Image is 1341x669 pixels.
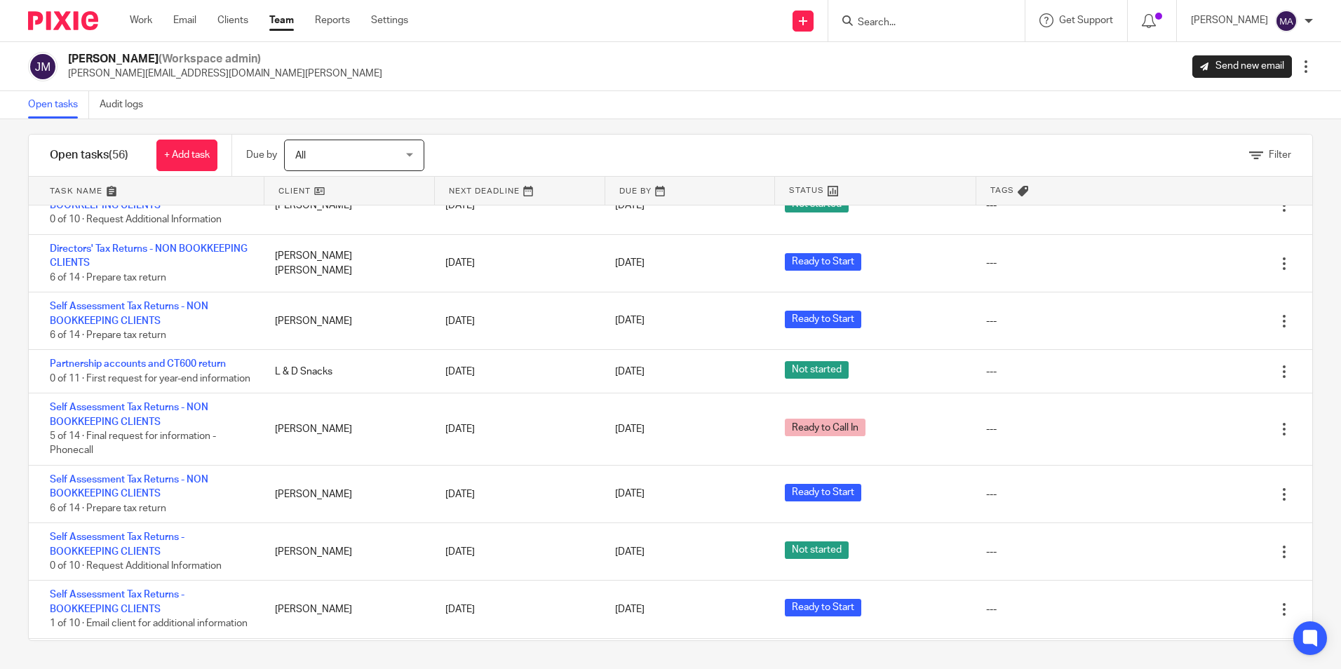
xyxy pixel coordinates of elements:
span: (56) [109,149,128,161]
a: Email [173,13,196,27]
div: [PERSON_NAME] [261,191,431,219]
span: Ready to Start [785,484,861,501]
a: Self Assessment Tax Returns - NON BOOKKEEPING CLIENTS [50,302,208,325]
h1: Open tasks [50,148,128,163]
div: [PERSON_NAME] [261,480,431,508]
a: Audit logs [100,91,154,119]
div: --- [986,314,997,328]
span: Status [789,184,824,196]
div: [DATE] [431,307,601,335]
div: --- [986,545,997,559]
span: 1 of 10 · Email client for additional information [50,619,248,628]
span: Not started [785,361,849,379]
a: Open tasks [28,91,89,119]
span: Ready to Call In [785,419,865,436]
span: Not started [785,541,849,559]
a: Self Assessment Tax Returns - NON BOOKKEEPING CLIENTS [50,403,208,426]
div: [PERSON_NAME] [261,538,431,566]
div: [PERSON_NAME] [261,595,431,623]
div: [PERSON_NAME] [261,307,431,335]
span: Ready to Start [785,599,861,616]
span: 6 of 14 · Prepare tax return [50,273,166,283]
div: [PERSON_NAME] [261,415,431,443]
div: [DATE] [431,595,601,623]
div: --- [986,422,997,436]
span: (Workspace admin) [159,53,261,65]
p: [PERSON_NAME][EMAIL_ADDRESS][DOMAIN_NAME][PERSON_NAME] [68,67,382,81]
a: Send new email [1192,55,1292,78]
a: Self Assessment Tax Returns - BOOKKEEPING CLIENTS [50,590,184,614]
a: Settings [371,13,408,27]
div: [DATE] [431,538,601,566]
span: 0 of 10 · Request Additional Information [50,561,222,571]
div: L & D Snacks [261,358,431,386]
div: --- [986,602,997,616]
span: [DATE] [615,547,645,557]
span: [DATE] [615,604,645,614]
span: 6 of 14 · Prepare tax return [50,504,166,513]
div: [DATE] [431,191,601,219]
div: [DATE] [431,249,601,277]
p: Due by [246,148,277,162]
span: 5 of 14 · Final request for information - Phonecall [50,431,216,456]
img: Pixie [28,11,98,30]
span: Get Support [1059,15,1113,25]
span: Ready to Start [785,311,861,328]
span: [DATE] [615,489,645,499]
span: 0 of 10 · Request Additional Information [50,215,222,225]
span: [DATE] [615,316,645,326]
a: Self Assessment Tax Returns - NON BOOKKEEPING CLIENTS [50,475,208,499]
a: Work [130,13,152,27]
div: --- [986,256,997,270]
span: [DATE] [615,259,645,269]
a: Directors' Tax Returns - NON BOOKKEEPING CLIENTS [50,244,248,268]
span: All [295,151,306,161]
img: svg%3E [1275,10,1298,32]
a: Partnership accounts and CT600 return [50,359,226,369]
span: [DATE] [615,201,645,210]
a: Clients [217,13,248,27]
div: [DATE] [431,480,601,508]
div: [DATE] [431,358,601,386]
span: Tags [990,184,1014,196]
h2: [PERSON_NAME] [68,52,382,67]
input: Search [856,17,983,29]
a: Self Assessment Tax Returns - BOOKKEEPING CLIENTS [50,532,184,556]
span: 6 of 14 · Prepare tax return [50,330,166,340]
a: Reports [315,13,350,27]
p: [PERSON_NAME] [1191,13,1268,27]
span: 0 of 11 · First request for year-end information [50,374,250,384]
div: [DATE] [431,415,601,443]
span: Ready to Start [785,253,861,271]
a: Team [269,13,294,27]
span: [DATE] [615,367,645,377]
span: [DATE] [615,424,645,434]
span: Filter [1269,150,1291,160]
div: [PERSON_NAME] [PERSON_NAME] [261,242,431,285]
a: + Add task [156,140,217,171]
img: svg%3E [28,52,58,81]
div: --- [986,487,997,501]
div: --- [986,198,997,212]
div: --- [986,365,997,379]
